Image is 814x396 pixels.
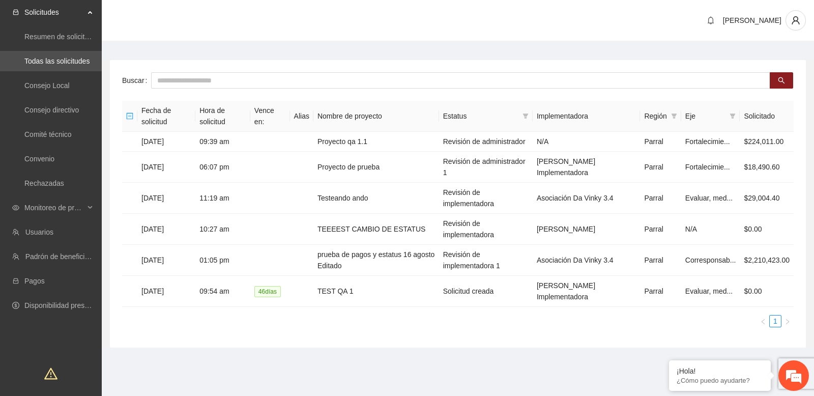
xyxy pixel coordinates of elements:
[677,367,763,375] div: ¡Hola!
[195,101,250,132] th: Hora de solicitud
[640,183,681,214] td: Parral
[137,245,195,276] td: [DATE]
[137,276,195,307] td: [DATE]
[740,183,794,214] td: $29,004.40
[533,214,641,245] td: [PERSON_NAME]
[439,276,533,307] td: Solicitud creada
[313,214,439,245] td: TEEEEST CAMBIO DE ESTATUS
[12,9,19,16] span: inbox
[703,12,719,29] button: bell
[313,152,439,183] td: Proyecto de prueba
[677,377,763,384] p: ¿Cómo puedo ayudarte?
[12,204,19,211] span: eye
[195,276,250,307] td: 09:54 am
[195,214,250,245] td: 10:27 am
[740,245,794,276] td: $2,210,423.00
[195,245,250,276] td: 01:05 pm
[24,106,79,114] a: Consejo directivo
[126,112,133,120] span: minus-square
[770,316,781,327] a: 1
[769,315,781,327] li: 1
[439,132,533,152] td: Revisión de administrador
[740,214,794,245] td: $0.00
[5,278,194,314] textarea: Escriba su mensaje y pulse “Intro”
[786,16,805,25] span: user
[24,155,54,163] a: Convenio
[533,276,641,307] td: [PERSON_NAME] Implementadora
[784,319,791,325] span: right
[25,228,53,236] a: Usuarios
[760,319,766,325] span: left
[137,132,195,152] td: [DATE]
[685,137,730,146] span: Fortalecimie...
[313,276,439,307] td: TEST QA 1
[778,77,785,85] span: search
[685,194,733,202] span: Evaluar, med...
[685,287,733,295] span: Evaluar, med...
[644,110,666,122] span: Región
[24,197,84,218] span: Monitoreo de proyectos
[740,101,794,132] th: Solicitado
[313,101,439,132] th: Nombre de proyecto
[781,315,794,327] li: Next Page
[195,183,250,214] td: 11:19 am
[59,136,140,239] span: Estamos en línea.
[195,132,250,152] td: 09:39 am
[439,214,533,245] td: Revisión de implementadora
[313,245,439,276] td: prueba de pagos y estatus 16 agosto Editado
[730,113,736,119] span: filter
[740,276,794,307] td: $0.00
[24,301,111,309] a: Disponibilidad presupuestal
[640,152,681,183] td: Parral
[533,183,641,214] td: Asociación Da Vinky 3.4
[24,179,64,187] a: Rechazadas
[443,110,518,122] span: Estatus
[44,367,57,380] span: warning
[770,72,793,89] button: search
[24,81,70,90] a: Consejo Local
[781,315,794,327] button: right
[137,183,195,214] td: [DATE]
[786,10,806,31] button: user
[53,52,171,65] div: Chatee con nosotros ahora
[24,57,90,65] a: Todas las solicitudes
[439,152,533,183] td: Revisión de administrador 1
[313,132,439,152] td: Proyecto qa 1.1
[640,276,681,307] td: Parral
[24,130,72,138] a: Comité técnico
[24,277,45,285] a: Pagos
[439,183,533,214] td: Revisión de implementadora
[685,256,736,264] span: Corresponsab...
[669,108,679,124] span: filter
[685,110,726,122] span: Eje
[757,315,769,327] button: left
[533,152,641,183] td: [PERSON_NAME] Implementadora
[685,163,730,171] span: Fortalecimie...
[24,33,139,41] a: Resumen de solicitudes por aprobar
[640,214,681,245] td: Parral
[533,132,641,152] td: N/A
[137,152,195,183] td: [DATE]
[254,286,281,297] span: 46 día s
[137,101,195,132] th: Fecha de solicitud
[167,5,191,30] div: Minimizar ventana de chat en vivo
[137,214,195,245] td: [DATE]
[25,252,100,261] a: Padrón de beneficiarios
[122,72,151,89] label: Buscar
[533,245,641,276] td: Asociación Da Vinky 3.4
[439,245,533,276] td: Revisión de implementadora 1
[671,113,677,119] span: filter
[740,132,794,152] td: $224,011.00
[703,16,718,24] span: bell
[740,152,794,183] td: $18,490.60
[640,132,681,152] td: Parral
[757,315,769,327] li: Previous Page
[640,245,681,276] td: Parral
[313,183,439,214] td: Testeando ando
[728,108,738,124] span: filter
[250,101,290,132] th: Vence en:
[195,152,250,183] td: 06:07 pm
[723,16,781,24] span: [PERSON_NAME]
[533,101,641,132] th: Implementadora
[290,101,313,132] th: Alias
